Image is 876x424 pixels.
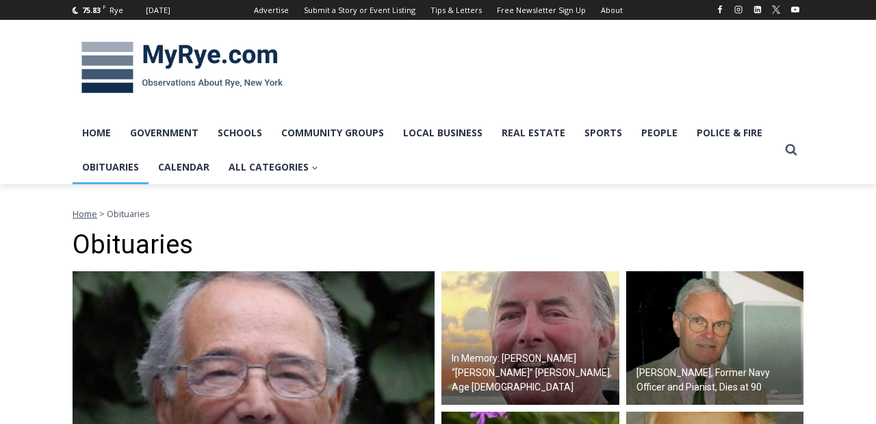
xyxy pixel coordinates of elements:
[575,116,632,150] a: Sports
[149,150,219,184] a: Calendar
[749,1,766,18] a: Linkedin
[109,4,123,16] div: Rye
[73,116,779,185] nav: Primary Navigation
[73,229,803,261] h1: Obituaries
[492,116,575,150] a: Real Estate
[441,271,619,406] a: In Memory: [PERSON_NAME] “[PERSON_NAME]” [PERSON_NAME], Age [DEMOGRAPHIC_DATA]
[632,116,687,150] a: People
[73,32,292,103] img: MyRye.com
[73,150,149,184] a: Obituaries
[730,1,747,18] a: Instagram
[687,116,772,150] a: Police & Fire
[626,271,804,406] a: [PERSON_NAME], Former Navy Officer and Pianist, Dies at 90
[219,150,328,184] a: All Categories
[787,1,803,18] a: YouTube
[208,116,272,150] a: Schools
[99,208,105,220] span: >
[779,138,803,162] button: View Search Form
[103,3,106,10] span: F
[272,116,394,150] a: Community Groups
[73,116,120,150] a: Home
[394,116,492,150] a: Local Business
[73,208,97,220] a: Home
[82,5,101,15] span: 75.83
[120,116,208,150] a: Government
[452,351,616,395] h2: In Memory: [PERSON_NAME] “[PERSON_NAME]” [PERSON_NAME], Age [DEMOGRAPHIC_DATA]
[768,1,784,18] a: X
[441,271,619,406] img: Obituary - Richard Dick Austin Langeloh - 2 large
[146,4,170,16] div: [DATE]
[636,366,801,395] h2: [PERSON_NAME], Former Navy Officer and Pianist, Dies at 90
[107,208,150,220] span: Obituaries
[712,1,728,18] a: Facebook
[229,160,318,175] span: All Categories
[73,207,803,221] nav: Breadcrumbs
